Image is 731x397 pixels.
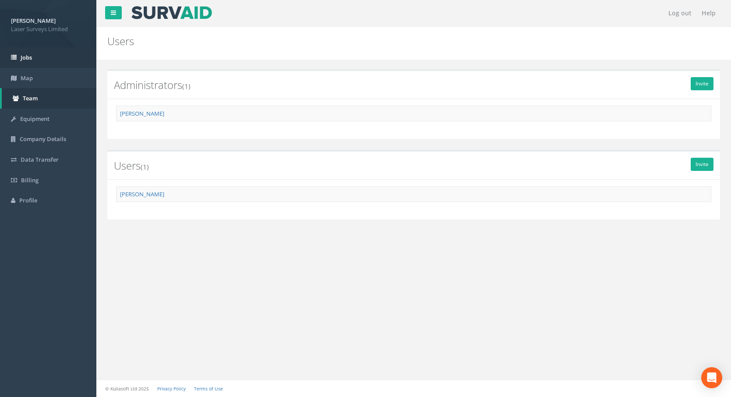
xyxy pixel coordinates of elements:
h2: Administrators [114,79,713,91]
a: [PERSON_NAME] [120,190,164,198]
small: (1) [141,162,149,172]
h2: Users [107,35,616,47]
h2: Users [114,160,713,171]
span: Billing [21,176,39,184]
span: Profile [19,196,37,204]
a: Invite [691,77,713,90]
span: Company Details [20,135,66,143]
small: (1) [182,82,191,91]
a: Privacy Policy [157,386,186,392]
a: Invite [691,158,713,171]
span: Equipment [20,115,49,123]
small: © Kullasoft Ltd 2025 [105,386,149,392]
a: [PERSON_NAME] [120,110,164,117]
span: Data Transfer [21,156,59,163]
span: Laser Surveys Limited [11,25,85,33]
div: Open Intercom Messenger [701,367,722,388]
a: Team [2,88,96,109]
span: Jobs [21,53,32,61]
span: Map [21,74,33,82]
a: [PERSON_NAME] Laser Surveys Limited [11,14,85,33]
span: Team [23,94,38,102]
strong: [PERSON_NAME] [11,17,56,25]
a: Terms of Use [194,386,223,392]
